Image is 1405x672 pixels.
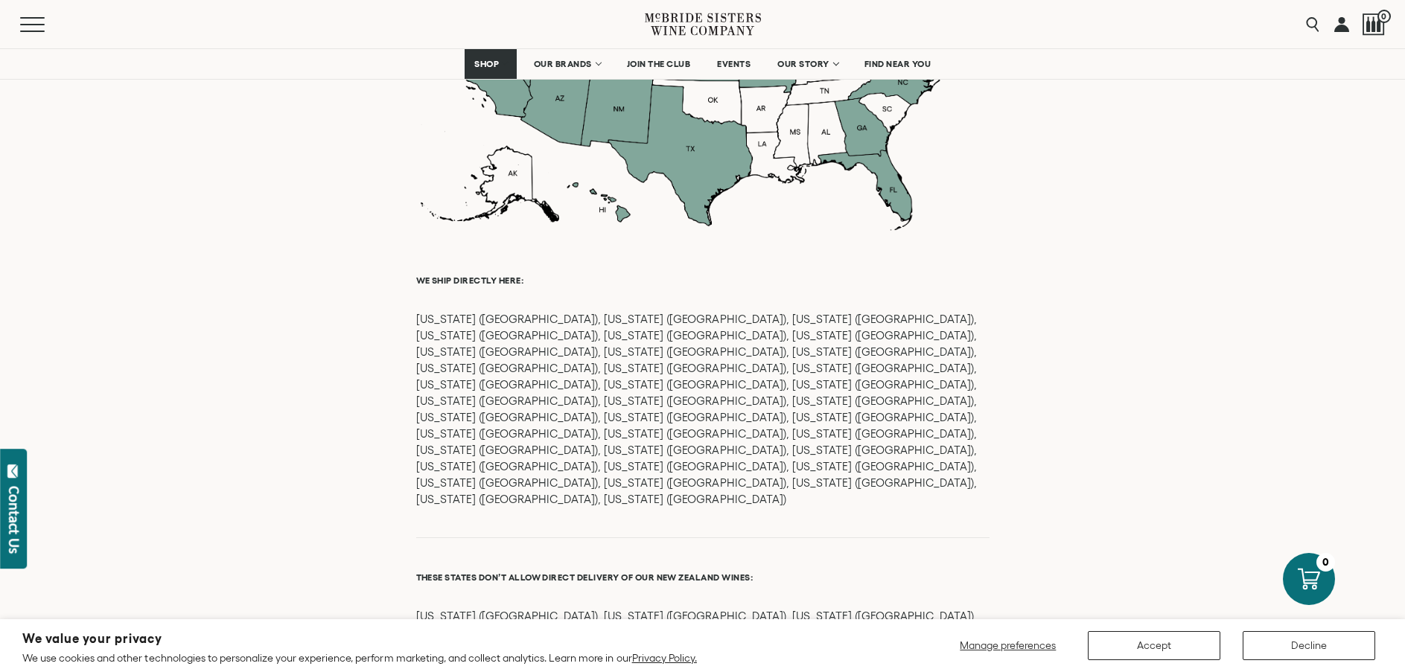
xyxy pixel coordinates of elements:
button: Manage preferences [951,631,1065,660]
h6: These states don’t allow direct delivery of our New Zealand wines: [416,568,990,587]
a: OUR BRANDS [524,49,610,79]
div: Contact Us [7,486,22,554]
span: 0 [1377,10,1391,23]
a: JOIN THE CLUB [617,49,701,79]
p: [US_STATE] ([GEOGRAPHIC_DATA]), [US_STATE] ([GEOGRAPHIC_DATA]), [US_STATE] ([GEOGRAPHIC_DATA]), [... [416,608,990,641]
span: OUR STORY [777,59,829,69]
button: Decline [1243,631,1375,660]
span: FIND NEAR YOU [864,59,931,69]
a: FIND NEAR YOU [855,49,941,79]
p: [US_STATE] ([GEOGRAPHIC_DATA]), [US_STATE] ([GEOGRAPHIC_DATA]), [US_STATE] ([GEOGRAPHIC_DATA]), [... [416,311,990,508]
p: We use cookies and other technologies to personalize your experience, perform marketing, and coll... [22,651,697,665]
a: EVENTS [707,49,760,79]
span: Manage preferences [960,639,1056,651]
span: OUR BRANDS [534,59,592,69]
button: Mobile Menu Trigger [20,17,74,32]
h6: We ship directly here: [416,271,990,290]
h2: We value your privacy [22,633,697,645]
div: 0 [1316,553,1335,572]
a: Privacy Policy. [632,652,697,664]
span: JOIN THE CLUB [627,59,691,69]
button: Accept [1088,631,1220,660]
a: OUR STORY [768,49,847,79]
a: SHOP [465,49,517,79]
span: EVENTS [717,59,751,69]
span: SHOP [474,59,500,69]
